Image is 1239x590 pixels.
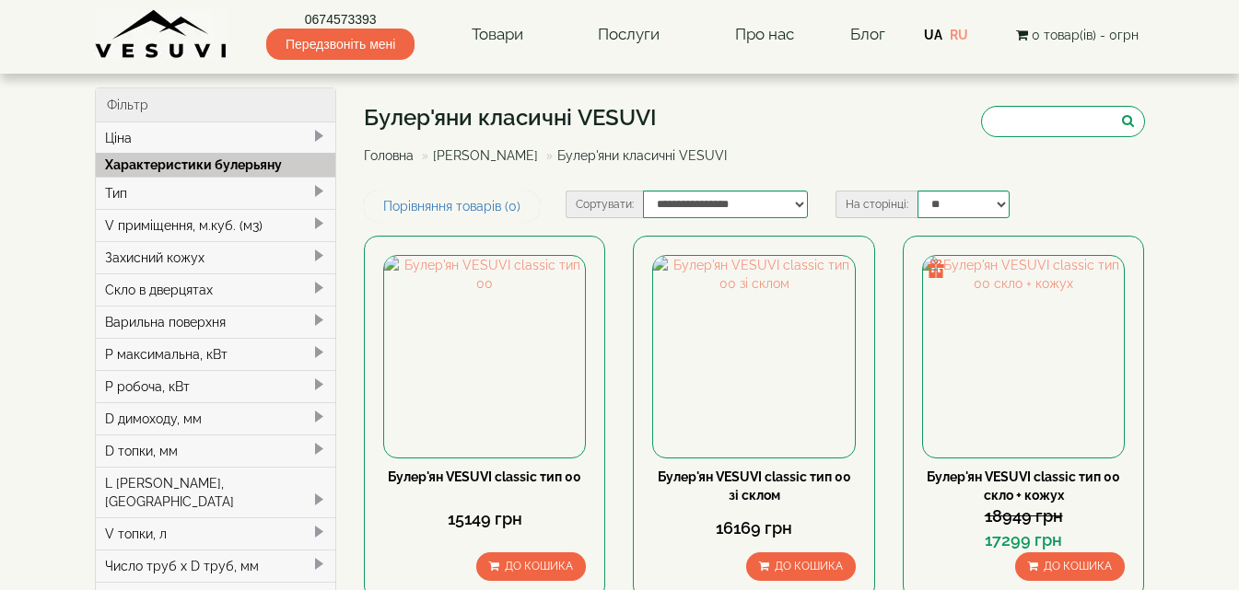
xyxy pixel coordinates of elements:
li: Булер'яни класичні VESUVI [542,146,727,165]
div: 16169 грн [652,516,855,540]
div: P максимальна, кВт [96,338,336,370]
a: Товари [453,14,542,56]
button: До кошика [1015,552,1125,581]
a: Послуги [579,14,678,56]
div: Скло в дверцятах [96,273,336,306]
img: gift [927,260,945,278]
div: Тип [96,177,336,209]
div: 18949 грн [922,504,1125,528]
img: Завод VESUVI [95,9,228,60]
label: Сортувати: [566,191,643,218]
div: Варильна поверхня [96,306,336,338]
h1: Булер'яни класичні VESUVI [364,106,741,130]
a: 0674573393 [266,10,415,29]
div: Число труб x D труб, мм [96,550,336,582]
div: Характеристики булерьяну [96,153,336,177]
span: 0 товар(ів) - 0грн [1032,28,1139,42]
span: Передзвоніть мені [266,29,415,60]
button: До кошика [746,552,856,581]
button: 0 товар(ів) - 0грн [1011,25,1144,45]
img: Булер'ян VESUVI classic тип 00 зі склом [653,256,854,457]
a: RU [950,28,968,42]
div: Захисний кожух [96,241,336,273]
span: До кошика [505,560,573,573]
img: Булер'ян VESUVI classic тип 00 скло + кожух [923,256,1124,457]
div: D димоходу, мм [96,402,336,434]
span: До кошика [775,560,843,573]
button: До кошика [476,552,586,581]
div: P робоча, кВт [96,370,336,402]
a: Булер'ян VESUVI classic тип 00 [388,469,581,484]
div: 17299 грн [922,528,1125,552]
img: Булер'ян VESUVI classic тип 00 [384,256,585,457]
div: Ціна [96,122,336,154]
span: До кошика [1044,560,1112,573]
a: Головна [364,148,414,163]
a: Про нас [717,14,812,56]
div: V приміщення, м.куб. (м3) [96,209,336,241]
a: Булер'ян VESUVI classic тип 00 зі склом [658,469,851,503]
div: Фільтр [96,88,336,122]
a: [PERSON_NAME] [433,148,538,163]
a: Булер'ян VESUVI classic тип 00 скло + кожух [927,469,1120,503]
label: На сторінці: [836,191,918,218]
a: Порівняння товарів (0) [364,191,540,222]
div: 15149 грн [383,507,586,531]
div: D топки, мм [96,434,336,467]
div: V топки, л [96,517,336,550]
a: Блог [850,25,885,43]
a: UA [924,28,942,42]
div: L [PERSON_NAME], [GEOGRAPHIC_DATA] [96,467,336,517]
